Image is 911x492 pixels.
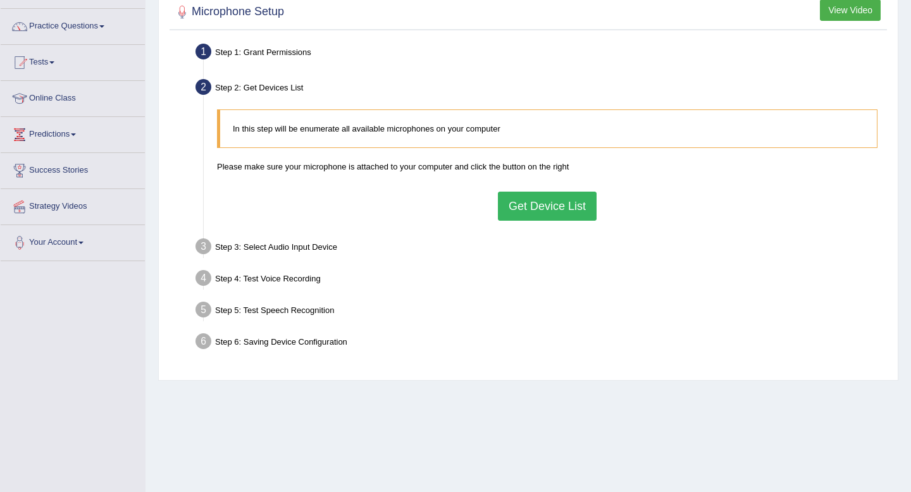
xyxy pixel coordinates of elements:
h2: Microphone Setup [173,3,284,22]
div: Step 3: Select Audio Input Device [190,235,892,262]
a: Your Account [1,225,145,257]
a: Practice Questions [1,9,145,40]
button: Get Device List [498,192,597,221]
a: Success Stories [1,153,145,185]
a: Strategy Videos [1,189,145,221]
div: Step 6: Saving Device Configuration [190,329,892,357]
div: Step 2: Get Devices List [190,75,892,103]
blockquote: In this step will be enumerate all available microphones on your computer [217,109,877,148]
a: Online Class [1,81,145,113]
div: Step 5: Test Speech Recognition [190,298,892,326]
a: Tests [1,45,145,77]
div: Step 4: Test Voice Recording [190,266,892,294]
p: Please make sure your microphone is attached to your computer and click the button on the right [217,161,877,173]
a: Predictions [1,117,145,149]
div: Step 1: Grant Permissions [190,40,892,68]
